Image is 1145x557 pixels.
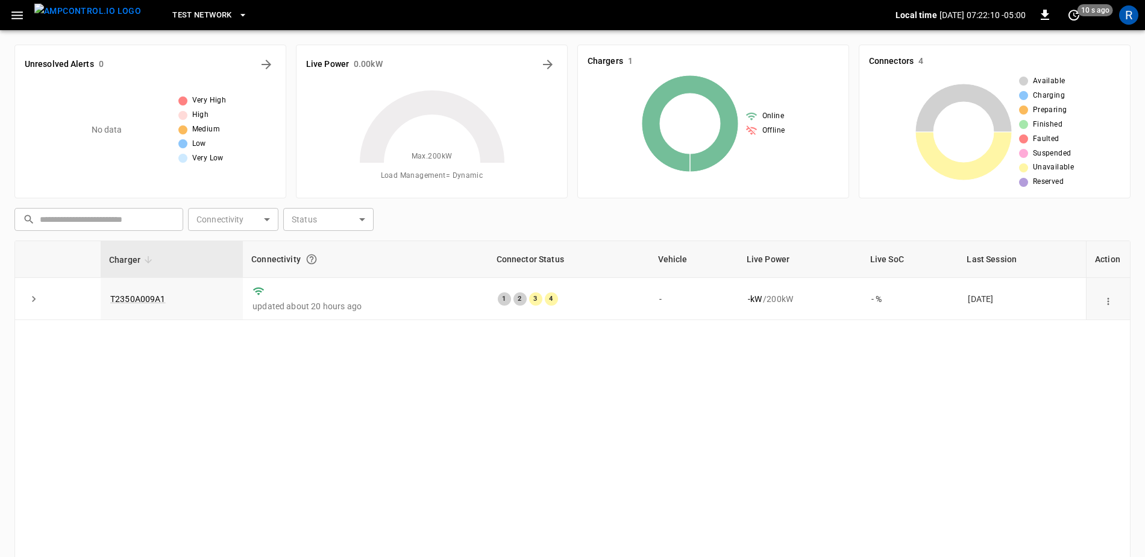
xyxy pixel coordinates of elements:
[650,241,738,278] th: Vehicle
[650,278,738,320] td: -
[110,294,166,304] a: T2350A009A1
[1100,293,1117,305] div: action cell options
[1033,133,1059,145] span: Faulted
[168,4,252,27] button: Test Network
[192,153,224,165] span: Very Low
[192,124,220,136] span: Medium
[1033,162,1074,174] span: Unavailable
[538,55,557,74] button: Energy Overview
[488,241,650,278] th: Connector Status
[918,55,923,68] h6: 4
[513,292,527,306] div: 2
[306,58,349,71] h6: Live Power
[762,125,785,137] span: Offline
[958,278,1086,320] td: [DATE]
[862,241,959,278] th: Live SoC
[529,292,542,306] div: 3
[253,300,478,312] p: updated about 20 hours ago
[1033,148,1071,160] span: Suspended
[1119,5,1138,25] div: profile-icon
[192,109,209,121] span: High
[25,290,43,308] button: expand row
[1078,4,1113,16] span: 10 s ago
[25,58,94,71] h6: Unresolved Alerts
[34,4,141,19] img: ampcontrol.io logo
[381,170,483,182] span: Load Management = Dynamic
[92,124,122,136] p: No data
[412,151,453,163] span: Max. 200 kW
[1033,119,1062,131] span: Finished
[748,293,762,305] p: - kW
[869,55,914,68] h6: Connectors
[251,248,479,270] div: Connectivity
[301,248,322,270] button: Connection between the charger and our software.
[1033,75,1065,87] span: Available
[192,95,227,107] span: Very High
[545,292,558,306] div: 4
[172,8,231,22] span: Test Network
[192,138,206,150] span: Low
[1086,241,1130,278] th: Action
[896,9,937,21] p: Local time
[748,293,852,305] div: / 200 kW
[1064,5,1084,25] button: set refresh interval
[862,278,959,320] td: - %
[1033,176,1064,188] span: Reserved
[1033,104,1067,116] span: Preparing
[628,55,633,68] h6: 1
[958,241,1086,278] th: Last Session
[762,110,784,122] span: Online
[1033,90,1065,102] span: Charging
[109,253,156,267] span: Charger
[940,9,1026,21] p: [DATE] 07:22:10 -05:00
[257,55,276,74] button: All Alerts
[354,58,383,71] h6: 0.00 kW
[738,241,862,278] th: Live Power
[588,55,623,68] h6: Chargers
[99,58,104,71] h6: 0
[498,292,511,306] div: 1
